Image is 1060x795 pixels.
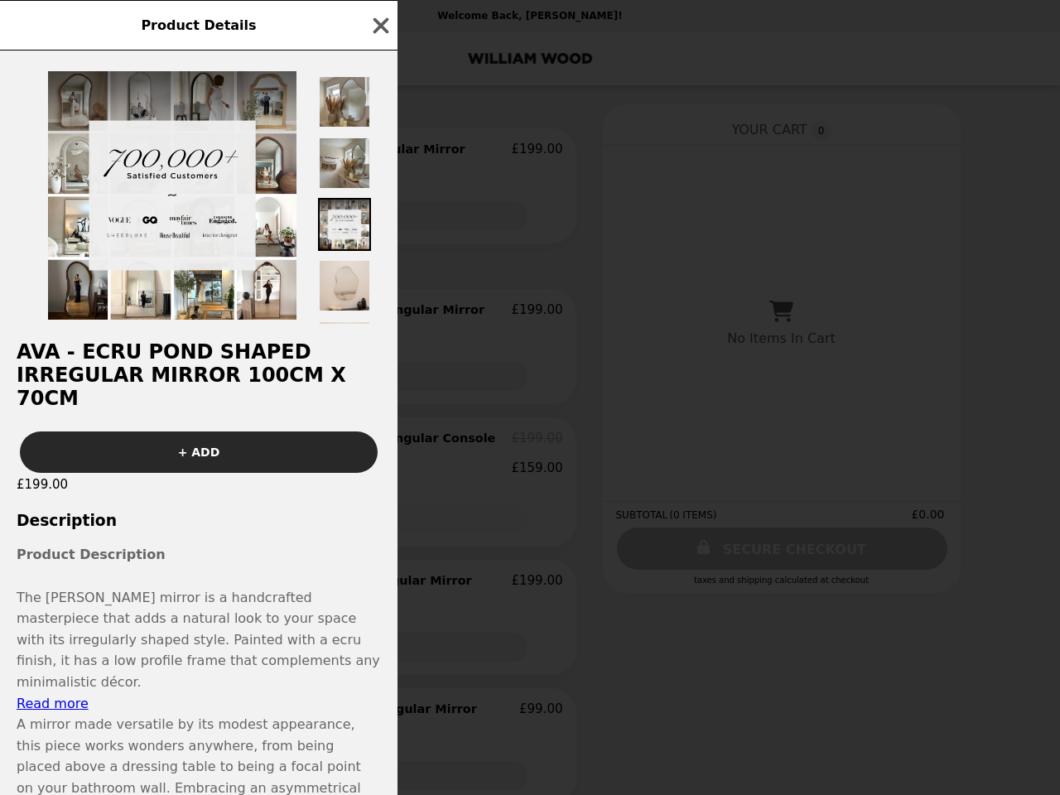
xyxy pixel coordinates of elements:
[17,547,166,562] strong: Product Description
[17,696,89,711] a: Read more
[318,259,371,312] img: Thumbnail 4
[17,590,380,690] span: The [PERSON_NAME] mirror is a handcrafted masterpiece that adds a natural look to your space with...
[318,75,371,128] img: Thumbnail 1
[141,17,256,33] span: Product Details
[48,71,296,320] img: Default Title
[20,431,378,473] button: + ADD
[318,198,371,251] img: Thumbnail 3
[318,320,371,373] img: Thumbnail 5
[318,137,371,190] img: Thumbnail 2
